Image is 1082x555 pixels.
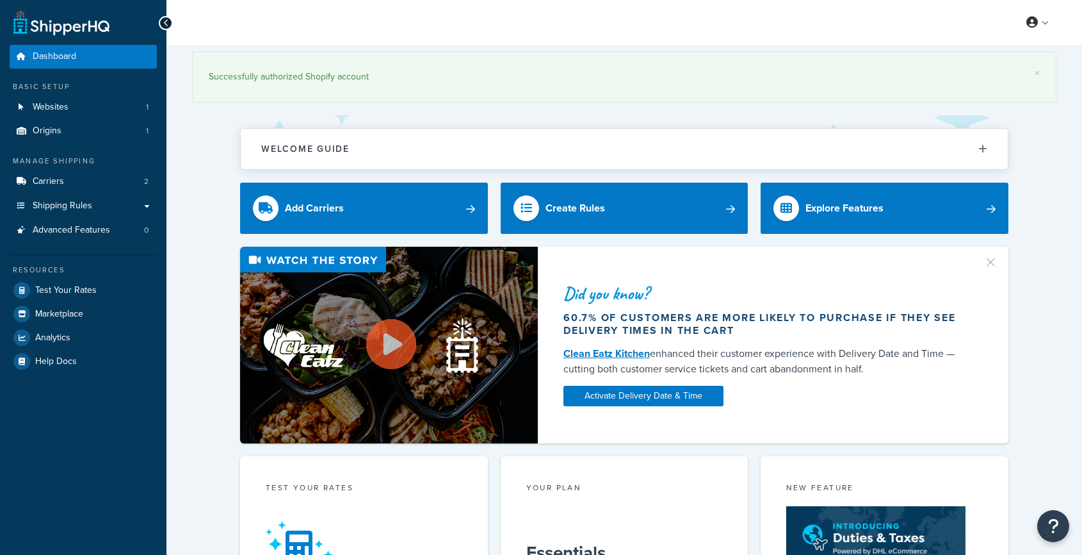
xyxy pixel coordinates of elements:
h2: Welcome Guide [261,144,350,154]
span: Origins [33,126,61,137]
div: Your Plan [526,482,723,497]
div: Explore Features [805,199,884,217]
a: Carriers2 [10,170,157,194]
a: Clean Eatz Kitchen [563,346,650,361]
div: Add Carriers [285,199,344,217]
span: Dashboard [33,51,76,62]
div: Resources [10,265,157,276]
button: Open Resource Center [1037,510,1069,542]
a: Activate Delivery Date & Time [563,386,723,406]
button: Welcome Guide [241,129,1008,169]
a: Dashboard [10,45,157,69]
li: Advanced Features [10,219,157,242]
div: Test your rates [266,482,462,497]
div: New Feature [786,482,983,497]
li: Carriers [10,170,157,194]
span: Advanced Features [33,225,110,236]
span: 1 [146,102,149,113]
div: Manage Shipping [10,156,157,167]
a: Advanced Features0 [10,219,157,242]
li: Websites [10,95,157,119]
img: Video thumbnail [240,247,538,443]
a: Marketplace [10,302,157,326]
div: Did you know? [563,285,968,302]
span: Websites [33,102,69,113]
a: Analytics [10,326,157,349]
a: Explore Features [761,183,1008,234]
span: Test Your Rates [35,285,97,296]
span: Help Docs [35,356,77,367]
a: Shipping Rules [10,194,157,218]
div: Basic Setup [10,81,157,92]
span: Carriers [33,176,64,187]
span: Shipping Rules [33,201,92,211]
a: Websites1 [10,95,157,119]
a: Test Your Rates [10,279,157,302]
span: 1 [146,126,149,137]
span: Marketplace [35,309,83,320]
span: 2 [144,176,149,187]
span: 0 [144,225,149,236]
div: enhanced their customer experience with Delivery Date and Time — cutting both customer service ti... [563,346,968,377]
a: Add Carriers [240,183,488,234]
a: Origins1 [10,119,157,143]
a: Help Docs [10,350,157,373]
div: 60.7% of customers are more likely to purchase if they see delivery times in the cart [563,311,968,337]
span: Analytics [35,333,70,344]
a: × [1035,68,1040,78]
a: Create Rules [501,183,748,234]
li: Origins [10,119,157,143]
div: Successfully authorized Shopify account [209,68,1040,86]
div: Create Rules [545,199,605,217]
